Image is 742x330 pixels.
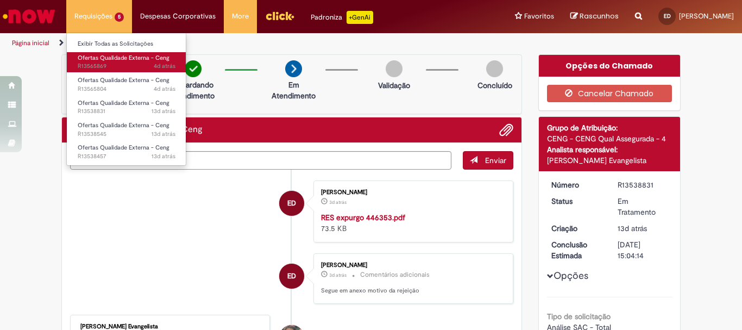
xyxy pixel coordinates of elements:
[360,270,430,279] small: Comentários adicionais
[67,74,186,95] a: Aberto R13565804 : Ofertas Qualidade Externa - Ceng
[329,272,347,278] time: 26/09/2025 14:26:18
[321,189,502,196] div: [PERSON_NAME]
[8,33,487,53] ul: Trilhas de página
[80,323,261,330] div: [PERSON_NAME] Evangelista
[543,179,610,190] dt: Número
[78,121,169,129] span: Ofertas Qualidade Externa - Ceng
[543,196,610,207] dt: Status
[115,13,124,22] span: 5
[78,62,175,71] span: R13565869
[477,80,512,91] p: Concluído
[321,213,405,222] a: RES expurgo 446353.pdf
[386,60,403,77] img: img-circle-grey.png
[152,130,175,138] span: 13d atrás
[543,223,610,234] dt: Criação
[378,80,410,91] p: Validação
[618,223,647,233] time: 16/09/2025 10:46:06
[618,223,668,234] div: 16/09/2025 10:46:06
[618,239,668,261] div: [DATE] 15:04:14
[154,62,175,70] time: 25/09/2025 10:48:36
[329,272,347,278] span: 3d atrás
[70,151,451,170] textarea: Digite sua mensagem aqui...
[279,191,304,216] div: Eliza Ramos Duvorak
[321,262,502,269] div: [PERSON_NAME]
[78,99,169,107] span: Ofertas Qualidade Externa - Ceng
[267,79,320,101] p: Em Atendimento
[78,54,169,62] span: Ofertas Qualidade Externa - Ceng
[664,13,671,20] span: ED
[78,152,175,161] span: R13538457
[486,60,503,77] img: img-circle-grey.png
[140,11,216,22] span: Despesas Corporativas
[67,142,186,162] a: Aberto R13538457 : Ofertas Qualidade Externa - Ceng
[78,130,175,139] span: R13538545
[524,11,554,22] span: Favoritos
[232,11,249,22] span: More
[67,52,186,72] a: Aberto R13565869 : Ofertas Qualidade Externa - Ceng
[580,11,619,21] span: Rascunhos
[347,11,373,24] p: +GenAi
[167,79,219,101] p: Aguardando atendimento
[321,212,502,234] div: 73.5 KB
[618,179,668,190] div: R13538831
[12,39,49,47] a: Página inicial
[543,239,610,261] dt: Conclusão Estimada
[547,312,611,321] b: Tipo de solicitação
[618,196,668,217] div: Em Tratamento
[485,155,506,165] span: Enviar
[78,107,175,116] span: R13538831
[547,144,672,155] div: Analista responsável:
[265,8,294,24] img: click_logo_yellow_360x200.png
[547,122,672,133] div: Grupo de Atribuição:
[1,5,57,27] img: ServiceNow
[539,55,681,77] div: Opções do Chamado
[287,190,296,216] span: ED
[74,11,112,22] span: Requisições
[618,223,647,233] span: 13d atrás
[67,97,186,117] a: Aberto R13538831 : Ofertas Qualidade Externa - Ceng
[329,199,347,206] span: 3d atrás
[547,133,672,144] div: CENG - CENG Qual Assegurada - 4
[321,287,502,295] p: Segue em anexo motivo da rejeição
[311,11,373,24] div: Padroniza
[287,263,296,289] span: ED
[78,76,169,84] span: Ofertas Qualidade Externa - Ceng
[78,144,169,152] span: Ofertas Qualidade Externa - Ceng
[67,38,186,50] a: Exibir Todas as Solicitações
[547,155,672,166] div: [PERSON_NAME] Evangelista
[67,120,186,140] a: Aberto R13538545 : Ofertas Qualidade Externa - Ceng
[570,11,619,22] a: Rascunhos
[499,123,513,137] button: Adicionar anexos
[152,152,175,160] span: 13d atrás
[152,152,175,160] time: 16/09/2025 09:50:35
[78,85,175,94] span: R13565804
[66,33,186,166] ul: Requisições
[547,85,672,102] button: Cancelar Chamado
[154,62,175,70] span: 4d atrás
[154,85,175,93] time: 25/09/2025 10:39:08
[152,107,175,115] time: 16/09/2025 10:46:07
[329,199,347,206] time: 26/09/2025 14:26:24
[279,264,304,289] div: Eliza Ramos Duvorak
[185,60,202,77] img: check-circle-green.png
[152,107,175,115] span: 13d atrás
[154,85,175,93] span: 4d atrás
[463,151,513,170] button: Enviar
[679,11,734,21] span: [PERSON_NAME]
[285,60,302,77] img: arrow-next.png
